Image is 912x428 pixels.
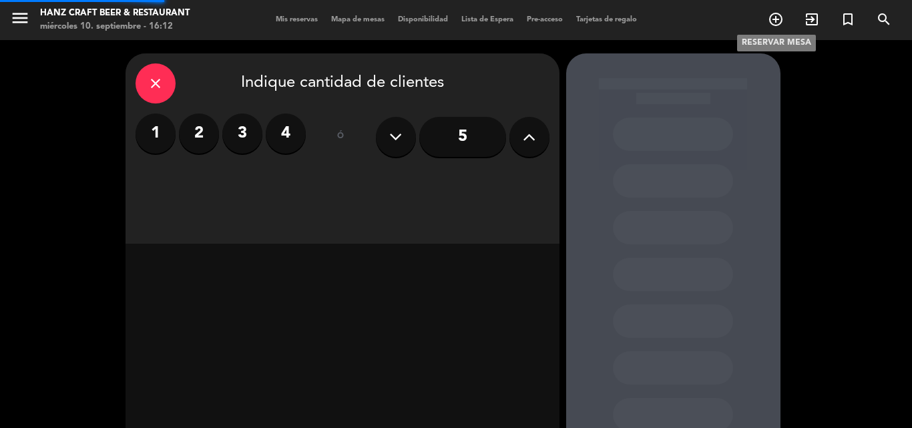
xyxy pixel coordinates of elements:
[520,16,569,23] span: Pre-acceso
[319,114,363,160] div: ó
[179,114,219,154] label: 2
[136,63,549,103] div: Indique cantidad de clientes
[840,11,856,27] i: turned_in_not
[10,8,30,33] button: menu
[40,20,190,33] div: miércoles 10. septiembre - 16:12
[569,16,644,23] span: Tarjetas de regalo
[269,16,324,23] span: Mis reservas
[222,114,262,154] label: 3
[455,16,520,23] span: Lista de Espera
[136,114,176,154] label: 1
[266,114,306,154] label: 4
[391,16,455,23] span: Disponibilidad
[876,11,892,27] i: search
[737,35,816,51] div: RESERVAR MESA
[40,7,190,20] div: Hanz Craft Beer & Restaurant
[148,75,164,91] i: close
[10,8,30,28] i: menu
[324,16,391,23] span: Mapa de mesas
[804,11,820,27] i: exit_to_app
[768,11,784,27] i: add_circle_outline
